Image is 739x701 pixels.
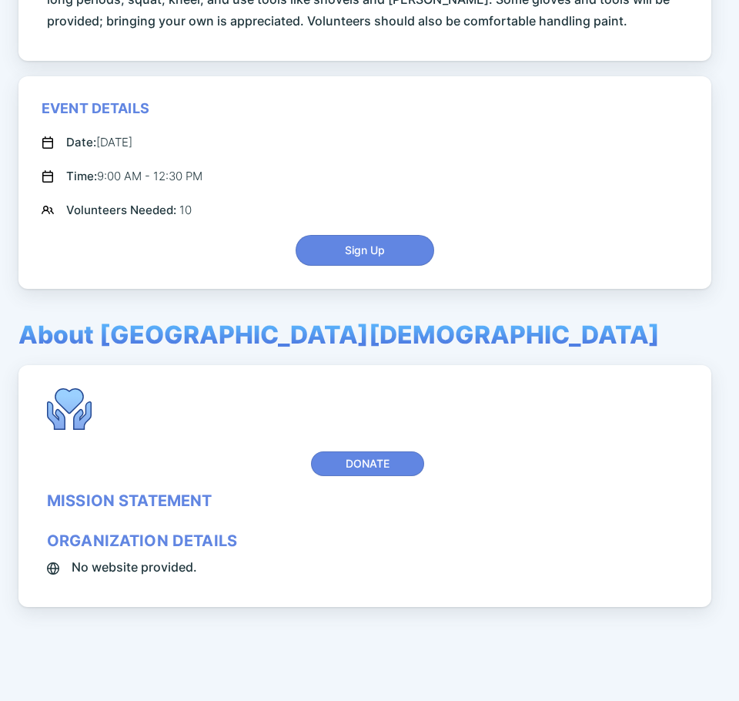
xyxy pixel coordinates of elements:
span: Donate [346,456,390,471]
div: organization details [47,532,237,550]
button: Donate [311,451,424,476]
span: No website provided. [72,556,197,578]
span: About [GEOGRAPHIC_DATA][DEMOGRAPHIC_DATA] [18,320,660,350]
div: Event Details [42,99,149,118]
span: Date: [66,135,96,149]
span: Volunteers Needed: [66,203,179,217]
span: Sign Up [345,243,385,258]
div: 10 [66,201,192,220]
span: Time: [66,169,97,183]
div: [DATE] [66,133,132,152]
div: 9:00 AM - 12:30 PM [66,167,202,186]
button: Sign Up [296,235,434,266]
div: mission statement [47,491,212,510]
